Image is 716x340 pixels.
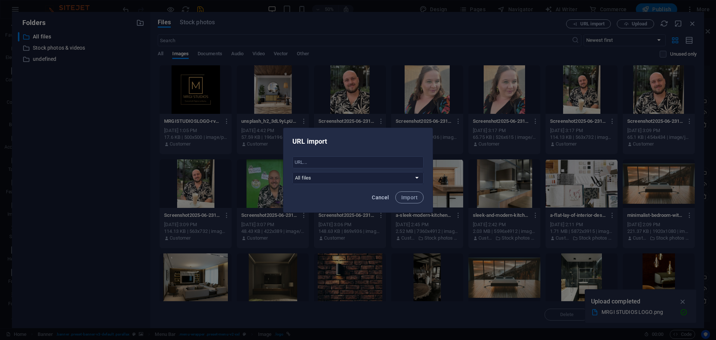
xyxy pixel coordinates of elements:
[395,191,424,203] button: Import
[369,191,392,203] button: Cancel
[292,156,424,168] input: URL...
[372,194,389,200] span: Cancel
[401,194,418,200] span: Import
[292,137,424,146] h2: URL import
